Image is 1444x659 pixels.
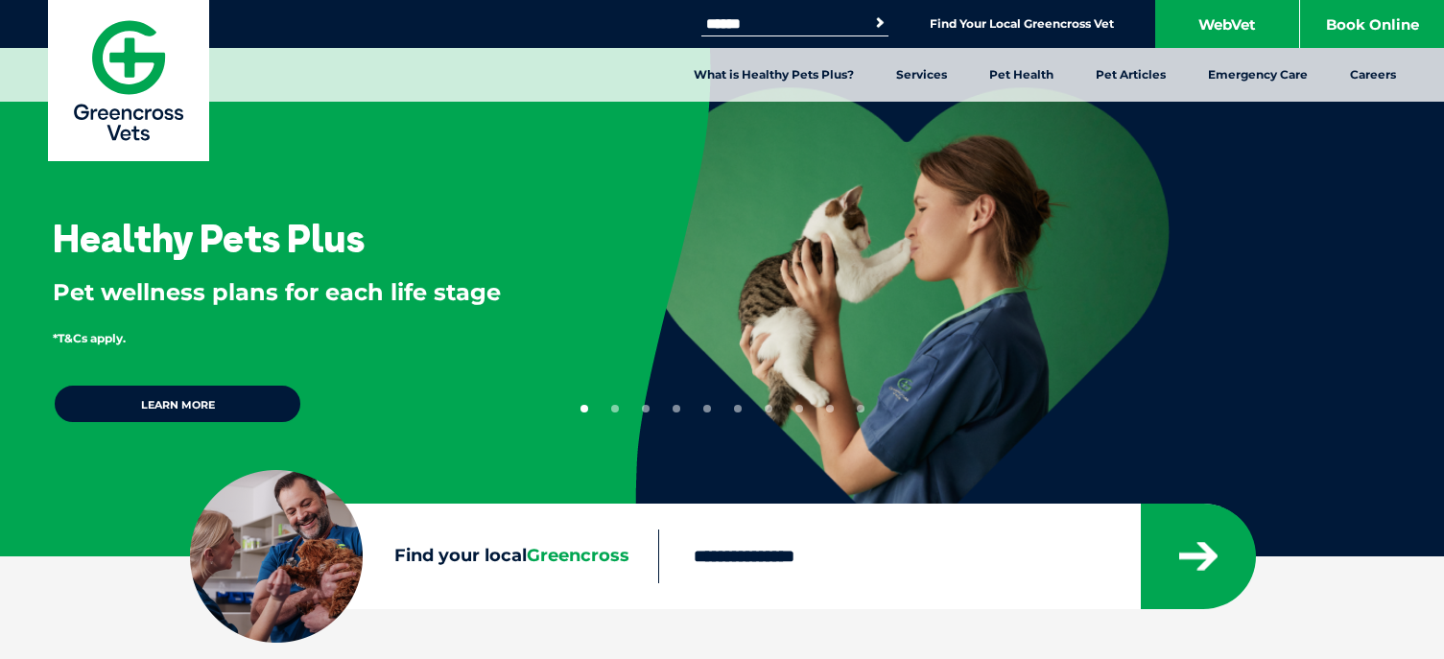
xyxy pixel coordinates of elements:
a: Find Your Local Greencross Vet [930,16,1114,32]
a: What is Healthy Pets Plus? [673,48,875,102]
span: *T&Cs apply. [53,331,126,345]
button: 8 of 10 [795,405,803,412]
h3: Healthy Pets Plus [53,219,365,257]
span: Greencross [527,545,629,566]
a: Learn more [53,384,302,424]
p: Pet wellness plans for each life stage [53,276,573,309]
a: Emergency Care [1187,48,1329,102]
a: Pet Articles [1075,48,1187,102]
button: 6 of 10 [734,405,742,412]
button: 4 of 10 [673,405,680,412]
button: 5 of 10 [703,405,711,412]
button: 3 of 10 [642,405,650,412]
button: 1 of 10 [580,405,588,412]
button: 9 of 10 [826,405,834,412]
button: Search [870,13,889,33]
button: 10 of 10 [857,405,864,412]
label: Find your local [190,542,658,571]
button: 7 of 10 [765,405,772,412]
a: Pet Health [968,48,1075,102]
a: Careers [1329,48,1417,102]
a: Services [875,48,968,102]
button: 2 of 10 [611,405,619,412]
